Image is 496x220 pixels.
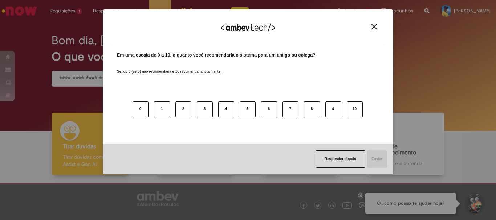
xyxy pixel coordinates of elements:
[369,24,379,30] button: Close
[117,52,316,59] label: Em uma escala de 0 a 10, o quanto você recomendaria o sistema para um amigo ou colega?
[175,101,191,117] button: 2
[325,101,341,117] button: 9
[117,61,221,74] label: Sendo 0 (zero) não recomendaria e 10 recomendaria totalmente.
[304,101,320,117] button: 8
[261,101,277,117] button: 6
[316,150,365,168] button: Responder depois
[218,101,234,117] button: 4
[371,24,377,29] img: Close
[240,101,256,117] button: 5
[221,23,275,32] img: Logo Ambevtech
[282,101,298,117] button: 7
[197,101,213,117] button: 3
[133,101,149,117] button: 0
[347,101,363,117] button: 10
[154,101,170,117] button: 1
